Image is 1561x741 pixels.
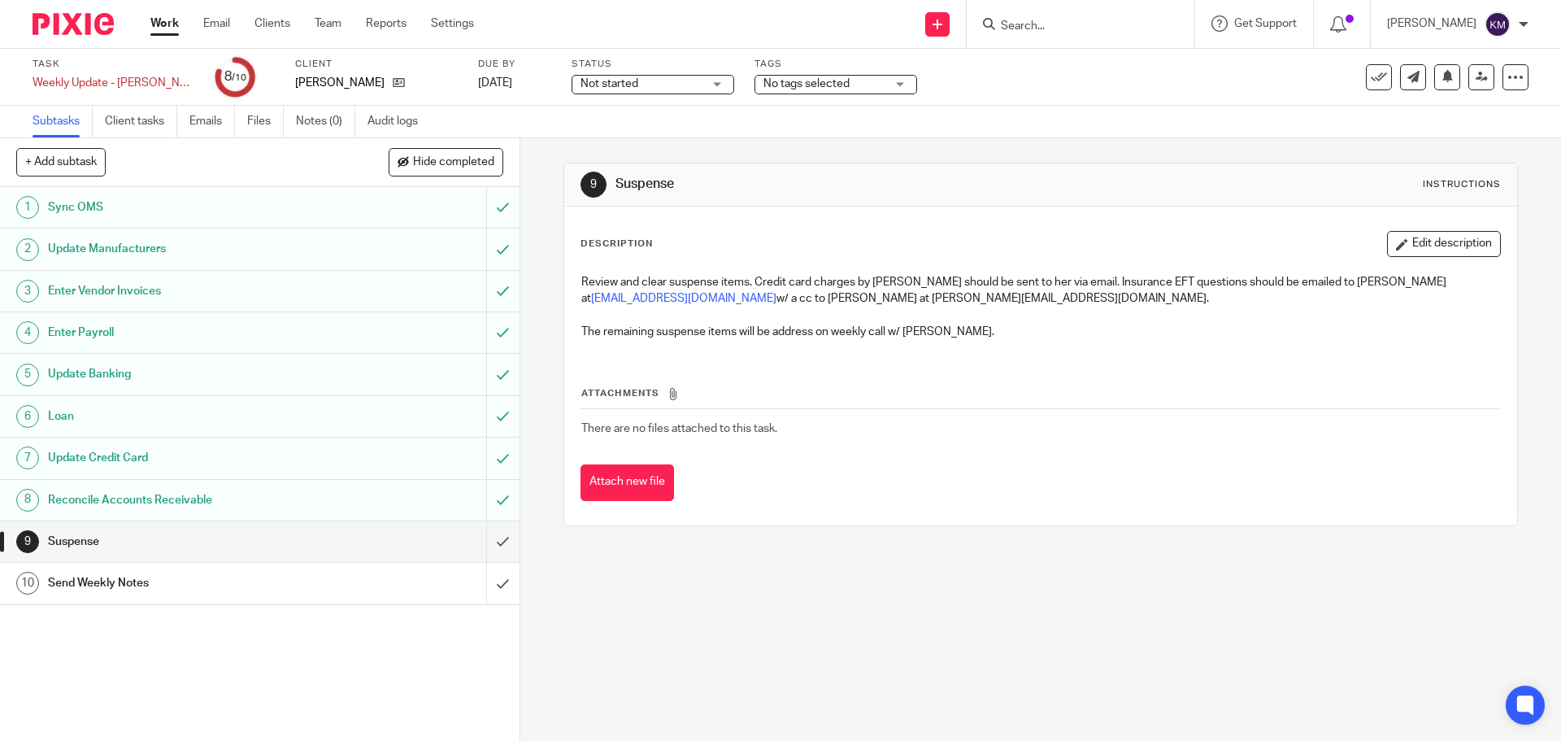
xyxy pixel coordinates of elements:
p: [PERSON_NAME] [1387,15,1476,32]
p: The remaining suspense items will be address on weekly call w/ [PERSON_NAME]. [581,324,1499,340]
div: Weekly Update - [PERSON_NAME] [33,75,195,91]
label: Status [572,58,734,71]
div: Weekly Update - Beauchamp [33,75,195,91]
a: Audit logs [367,106,430,137]
div: 9 [580,172,607,198]
a: Work [150,15,179,32]
a: Reports [366,15,407,32]
div: 1 [16,196,39,219]
a: [EMAIL_ADDRESS][DOMAIN_NAME] [591,293,776,304]
small: /10 [232,73,246,82]
label: Client [295,58,458,71]
a: Emails [189,106,235,137]
h1: Suspense [615,176,1076,193]
a: Clients [254,15,290,32]
label: Task [33,58,195,71]
div: 7 [16,447,39,469]
div: 8 [224,68,246,86]
span: Attachments [581,389,659,398]
h1: Loan [48,404,329,429]
p: Description [580,238,653,251]
span: [DATE] [478,77,512,89]
button: Edit description [1387,231,1501,257]
div: 8 [16,489,39,512]
span: There are no files attached to this task. [581,423,777,434]
div: 2 [16,238,39,261]
label: Tags [754,58,917,71]
button: Attach new file [580,464,674,501]
h1: Enter Payroll [48,320,329,345]
p: Review and clear suspense items. Credit card charges by [PERSON_NAME] should be sent to her via e... [581,274,1499,307]
button: + Add subtask [16,148,106,176]
a: Notes (0) [296,106,355,137]
span: No tags selected [763,78,850,89]
h1: Enter Vendor Invoices [48,279,329,303]
a: Settings [431,15,474,32]
h1: Update Manufacturers [48,237,329,261]
a: Email [203,15,230,32]
a: Team [315,15,341,32]
h1: Send Weekly Notes [48,571,329,595]
div: 10 [16,572,39,595]
a: Client tasks [105,106,177,137]
div: Instructions [1423,178,1501,191]
h1: Suspense [48,530,329,554]
div: 3 [16,280,39,303]
span: Get Support [1234,18,1297,29]
p: [PERSON_NAME] [295,75,385,91]
div: 6 [16,405,39,428]
h1: Update Banking [48,362,329,386]
div: 4 [16,321,39,344]
div: 9 [16,530,39,553]
h1: Reconcile Accounts Receivable [48,488,329,512]
label: Due by [478,58,551,71]
span: Not started [580,78,638,89]
button: Hide completed [389,148,503,176]
img: Pixie [33,13,114,35]
img: svg%3E [1485,11,1511,37]
h1: Sync OMS [48,195,329,220]
a: Files [247,106,284,137]
span: Hide completed [413,156,494,169]
a: Subtasks [33,106,93,137]
input: Search [999,20,1146,34]
h1: Update Credit Card [48,446,329,470]
div: 5 [16,364,39,386]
